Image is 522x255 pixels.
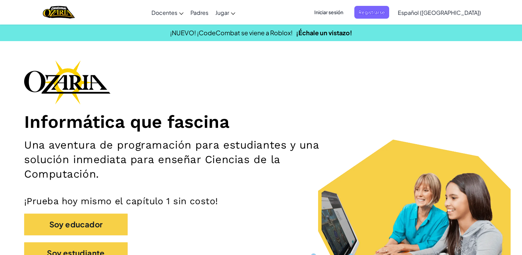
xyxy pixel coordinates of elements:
a: ¡Échale un vistazo! [296,29,352,37]
button: Iniciar sesión [310,6,347,19]
a: Jugar [212,3,239,22]
span: ¡NUEVO! ¡CodeCombat se viene a Roblox! [170,29,293,37]
button: Soy educador [24,214,128,235]
a: Padres [187,3,212,22]
a: Ozaria by CodeCombat logo [43,5,75,19]
span: Jugar [215,9,229,16]
img: Ozaria branding logo [24,60,110,104]
button: Registrarse [354,6,389,19]
span: Español ([GEOGRAPHIC_DATA]) [398,9,481,16]
a: Docentes [148,3,187,22]
a: Español ([GEOGRAPHIC_DATA]) [394,3,484,22]
span: Docentes [151,9,177,16]
p: ¡Prueba hoy mismo el capítulo 1 sin costo! [24,195,498,207]
h2: Una aventura de programación para estudiantes y una solución inmediata para enseñar Ciencias de l... [24,138,342,181]
h1: Informática que fascina [24,111,498,133]
img: Home [43,5,75,19]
